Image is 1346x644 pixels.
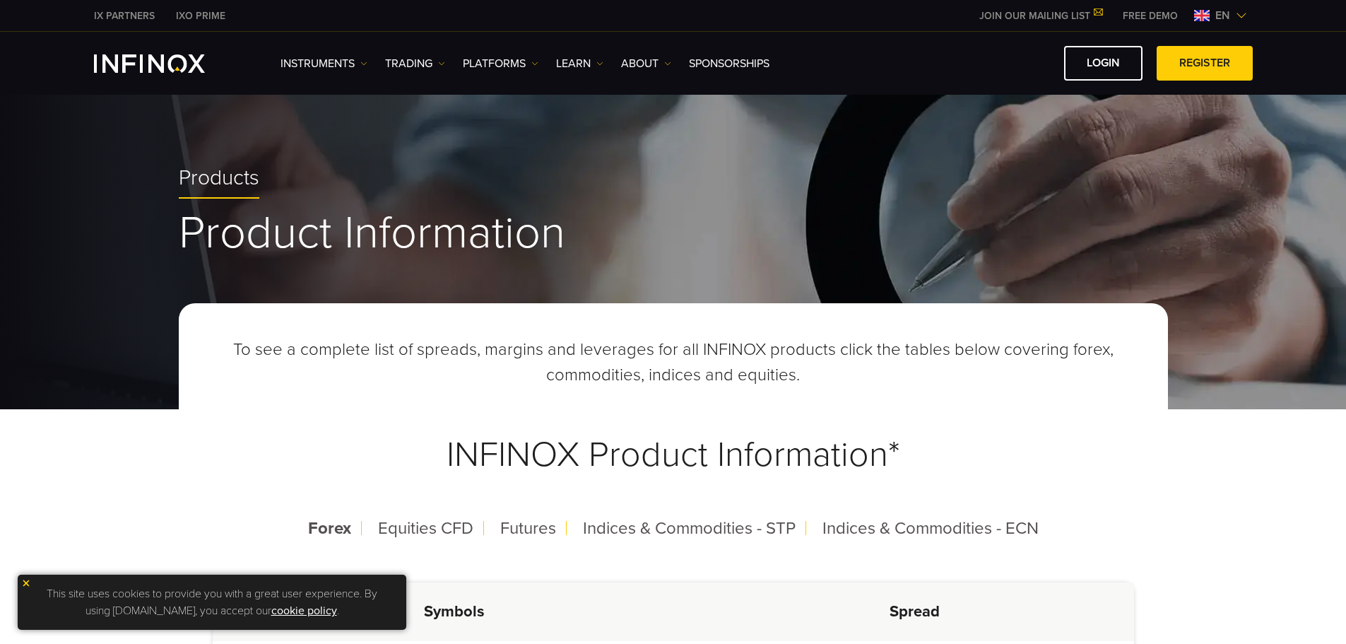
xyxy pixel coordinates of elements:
[378,518,473,539] span: Equities CFD
[621,55,671,72] a: ABOUT
[1210,7,1236,24] span: en
[281,55,367,72] a: Instruments
[213,337,1134,388] p: To see a complete list of spreads, margins and leverages for all INFINOX products click the table...
[1064,46,1143,81] a: LOGIN
[83,8,165,23] a: INFINOX
[556,55,603,72] a: Learn
[1157,46,1253,81] a: REGISTER
[500,518,556,539] span: Futures
[165,8,236,23] a: INFINOX
[25,582,399,623] p: This site uses cookies to provide you with a great user experience. By using [DOMAIN_NAME], you a...
[696,582,1134,641] th: Spread
[969,10,1112,22] a: JOIN OUR MAILING LIST
[213,399,1134,510] h3: INFINOX Product Information*
[94,54,238,73] a: INFINOX Logo
[21,578,31,588] img: yellow close icon
[463,55,538,72] a: PLATFORMS
[308,518,351,539] span: Forex
[385,55,445,72] a: TRADING
[583,518,796,539] span: Indices & Commodities - STP
[271,604,337,618] a: cookie policy
[822,518,1039,539] span: Indices & Commodities - ECN
[213,582,696,641] th: Symbols
[1112,8,1188,23] a: INFINOX MENU
[689,55,769,72] a: SPONSORSHIPS
[179,209,1168,257] h1: Product Information
[179,165,259,192] span: Products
